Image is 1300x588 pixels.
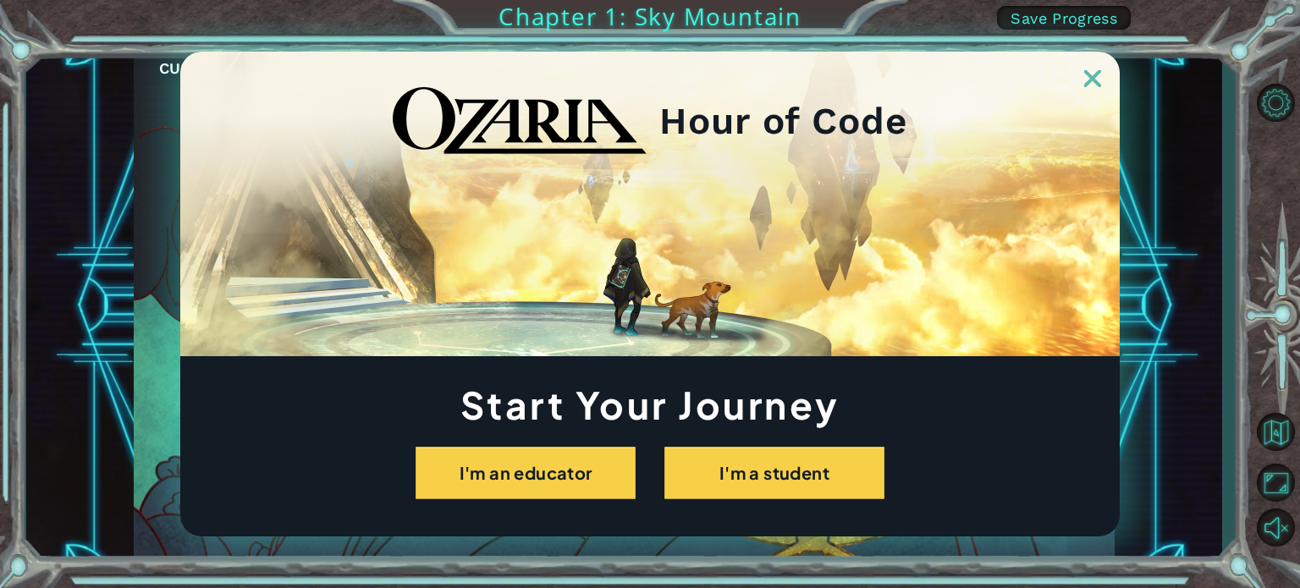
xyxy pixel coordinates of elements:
h1: Start Your Journey [180,387,1120,421]
h2: Hour of Code [659,105,907,137]
button: I'm an educator [416,447,636,499]
button: I'm a student [664,447,884,499]
img: blackOzariaWordmark.png [393,87,647,155]
img: ExitButton_Dusk.png [1084,70,1101,87]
